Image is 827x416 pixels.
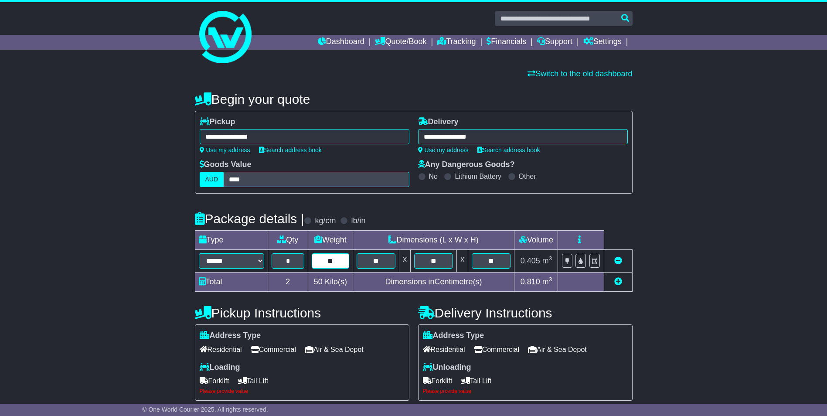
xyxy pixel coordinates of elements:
[583,35,622,50] a: Settings
[528,343,587,356] span: Air & Sea Depot
[195,231,268,250] td: Type
[142,406,268,413] span: © One World Courier 2025. All rights reserved.
[437,35,476,50] a: Tracking
[542,256,552,265] span: m
[195,306,409,320] h4: Pickup Instructions
[521,256,540,265] span: 0.405
[200,147,250,153] a: Use my address
[200,117,235,127] label: Pickup
[268,231,308,250] td: Qty
[238,374,269,388] span: Tail Lift
[314,277,323,286] span: 50
[423,331,484,341] label: Address Type
[200,374,229,388] span: Forklift
[519,172,536,181] label: Other
[259,147,322,153] a: Search address book
[399,250,410,273] td: x
[200,172,224,187] label: AUD
[474,343,519,356] span: Commercial
[195,211,304,226] h4: Package details |
[200,343,242,356] span: Residential
[305,343,364,356] span: Air & Sea Depot
[423,363,471,372] label: Unloading
[423,388,628,394] div: Please provide value
[200,388,405,394] div: Please provide value
[423,374,453,388] span: Forklift
[418,147,469,153] a: Use my address
[614,277,622,286] a: Add new item
[195,273,268,292] td: Total
[455,172,501,181] label: Lithium Battery
[549,276,552,283] sup: 3
[353,273,514,292] td: Dimensions in Centimetre(s)
[308,273,353,292] td: Kilo(s)
[477,147,540,153] a: Search address book
[521,277,540,286] span: 0.810
[429,172,438,181] label: No
[315,216,336,226] label: kg/cm
[487,35,526,50] a: Financials
[351,216,365,226] label: lb/in
[549,255,552,262] sup: 3
[200,331,261,341] label: Address Type
[200,160,252,170] label: Goods Value
[457,250,468,273] td: x
[268,273,308,292] td: 2
[418,160,515,170] label: Any Dangerous Goods?
[353,231,514,250] td: Dimensions (L x W x H)
[200,363,240,372] label: Loading
[308,231,353,250] td: Weight
[514,231,558,250] td: Volume
[542,277,552,286] span: m
[251,343,296,356] span: Commercial
[614,256,622,265] a: Remove this item
[318,35,364,50] a: Dashboard
[195,92,633,106] h4: Begin your quote
[418,306,633,320] h4: Delivery Instructions
[418,117,459,127] label: Delivery
[537,35,572,50] a: Support
[375,35,426,50] a: Quote/Book
[528,69,632,78] a: Switch to the old dashboard
[423,343,465,356] span: Residential
[461,374,492,388] span: Tail Lift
